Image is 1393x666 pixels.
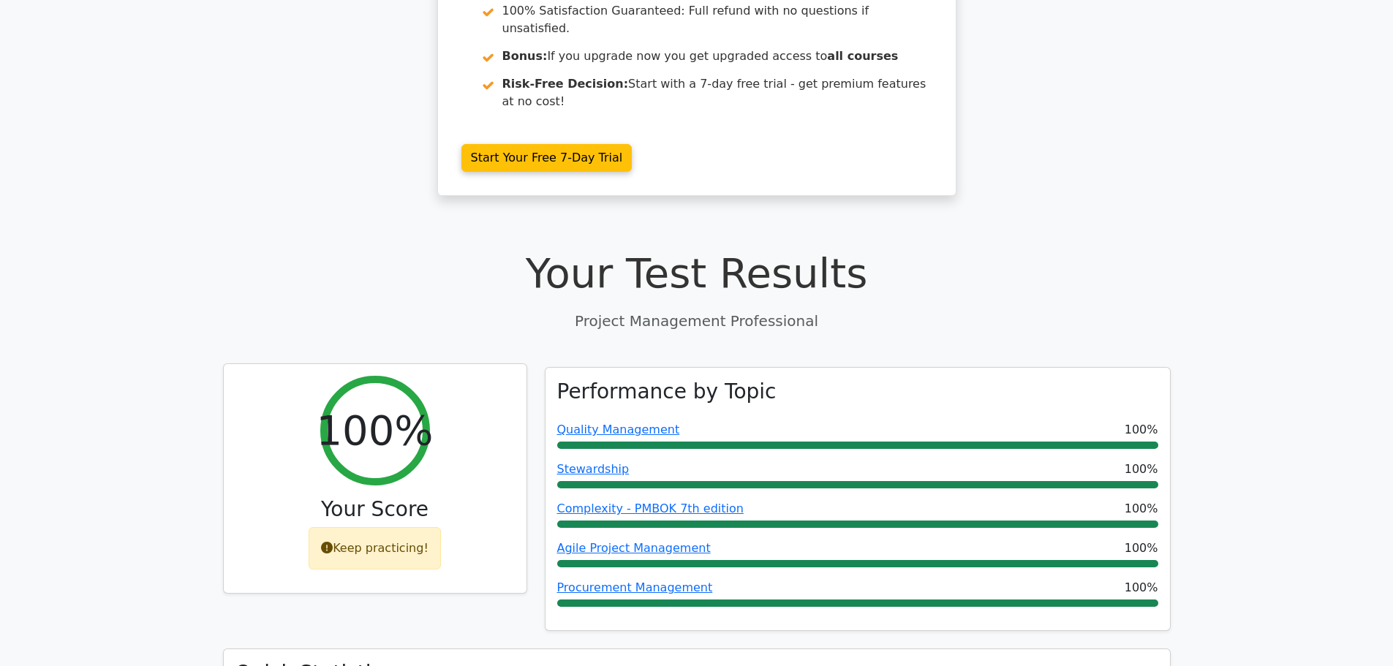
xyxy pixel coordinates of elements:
[557,462,630,476] a: Stewardship
[557,541,711,555] a: Agile Project Management
[557,502,744,515] a: Complexity - PMBOK 7th edition
[316,406,433,455] h2: 100%
[1125,461,1158,478] span: 100%
[1125,579,1158,597] span: 100%
[235,497,515,522] h3: Your Score
[557,580,713,594] a: Procurement Management
[557,379,777,404] h3: Performance by Topic
[461,144,633,172] a: Start Your Free 7-Day Trial
[557,423,680,436] a: Quality Management
[1125,421,1158,439] span: 100%
[223,249,1171,298] h1: Your Test Results
[1125,500,1158,518] span: 100%
[223,310,1171,332] p: Project Management Professional
[309,527,441,569] div: Keep practicing!
[1125,540,1158,557] span: 100%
